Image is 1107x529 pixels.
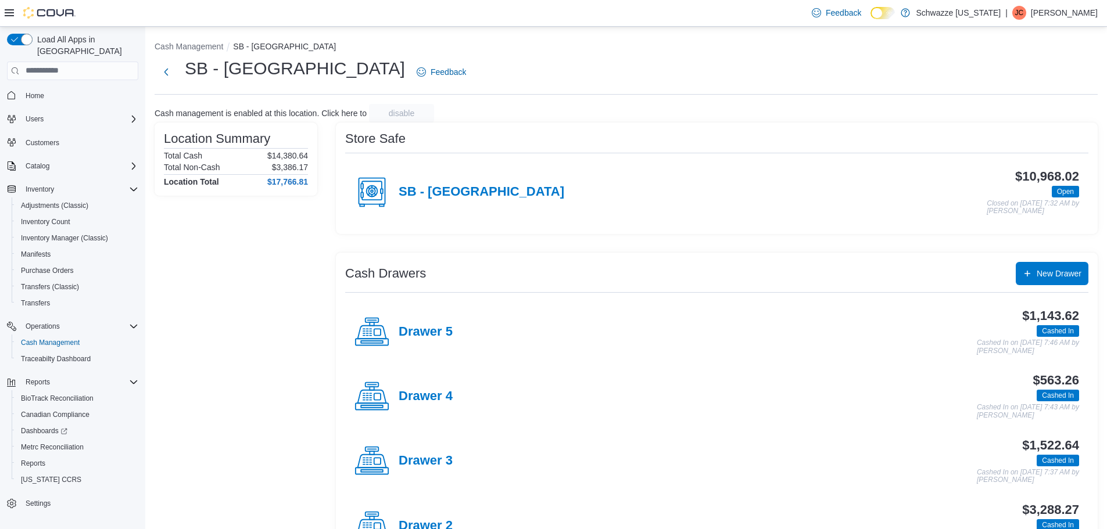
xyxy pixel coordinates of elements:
[12,295,143,311] button: Transfers
[399,185,564,200] h4: SB - [GEOGRAPHIC_DATA]
[1052,186,1079,197] span: Open
[12,334,143,351] button: Cash Management
[155,109,367,118] p: Cash management is enabled at this location. Click here to
[272,163,308,172] p: $3,386.17
[1015,6,1024,20] span: JC
[21,233,108,243] span: Inventory Manager (Classic)
[389,107,414,119] span: disable
[916,6,1001,20] p: Schwazze [US_STATE]
[21,475,81,484] span: [US_STATE] CCRS
[345,267,426,280] h3: Cash Drawers
[21,496,55,510] a: Settings
[26,322,60,331] span: Operations
[16,408,138,422] span: Canadian Compliance
[21,442,84,452] span: Metrc Reconciliation
[21,496,138,510] span: Settings
[12,455,143,472] button: Reports
[267,177,308,186] h4: $17,766.81
[826,7,861,19] span: Feedback
[164,132,270,146] h3: Location Summary
[21,354,91,364] span: Traceabilty Dashboard
[1022,309,1079,323] h3: $1,143.62
[987,200,1079,215] p: Closed on [DATE] 7:32 AM by [PERSON_NAME]
[21,375,138,389] span: Reports
[21,426,67,436] span: Dashboards
[16,336,84,350] a: Cash Management
[12,406,143,423] button: Canadian Compliance
[16,352,95,366] a: Traceabilty Dashboard
[21,298,50,308] span: Transfers
[16,424,72,438] a: Dashboards
[16,391,98,405] a: BioTrack Reconciliation
[16,456,138,470] span: Reports
[16,424,138,438] span: Dashboards
[164,151,202,160] h6: Total Cash
[16,440,138,454] span: Metrc Reconciliation
[23,7,76,19] img: Cova
[12,214,143,230] button: Inventory Count
[21,135,138,150] span: Customers
[21,250,51,259] span: Manifests
[12,472,143,488] button: [US_STATE] CCRS
[21,217,70,226] span: Inventory Count
[16,264,138,278] span: Purchase Orders
[1005,6,1008,20] p: |
[233,42,336,51] button: SB - [GEOGRAPHIC_DATA]
[2,158,143,174] button: Catalog
[21,319,138,333] span: Operations
[399,454,453,469] h4: Drawer 3
[412,60,471,84] a: Feedback
[1031,6,1098,20] p: [PERSON_NAME]
[16,440,88,454] a: Metrc Reconciliation
[26,138,59,147] span: Customers
[1022,503,1079,517] h3: $3,288.27
[21,112,138,126] span: Users
[16,231,138,245] span: Inventory Manager (Classic)
[12,439,143,455] button: Metrc Reconciliation
[1033,373,1079,387] h3: $563.26
[1057,186,1074,197] span: Open
[431,66,466,78] span: Feedback
[26,185,54,194] span: Inventory
[21,266,74,275] span: Purchase Orders
[12,230,143,246] button: Inventory Manager (Classic)
[16,473,86,487] a: [US_STATE] CCRS
[1016,262,1088,285] button: New Drawer
[12,262,143,279] button: Purchase Orders
[26,161,49,171] span: Catalog
[21,112,48,126] button: Users
[26,91,44,100] span: Home
[977,404,1079,419] p: Cashed In on [DATE] 7:43 AM by [PERSON_NAME]
[21,182,138,196] span: Inventory
[16,280,138,294] span: Transfers (Classic)
[345,132,406,146] h3: Store Safe
[977,339,1079,355] p: Cashed In on [DATE] 7:46 AM by [PERSON_NAME]
[164,163,220,172] h6: Total Non-Cash
[2,318,143,334] button: Operations
[16,231,113,245] a: Inventory Manager (Classic)
[399,325,453,340] h4: Drawer 5
[155,41,1098,55] nav: An example of EuiBreadcrumbs
[16,280,84,294] a: Transfers (Classic)
[1037,390,1079,401] span: Cashed In
[2,374,143,390] button: Reports
[21,459,45,468] span: Reports
[16,247,138,261] span: Manifests
[1042,455,1074,466] span: Cashed In
[21,282,79,292] span: Transfers (Classic)
[16,336,138,350] span: Cash Management
[399,389,453,404] h4: Drawer 4
[1012,6,1026,20] div: Jennifer Cunningham
[185,57,405,80] h1: SB - [GEOGRAPHIC_DATA]
[870,19,871,20] span: Dark Mode
[16,199,93,213] a: Adjustments (Classic)
[21,375,55,389] button: Reports
[1037,455,1079,466] span: Cashed In
[1022,438,1079,452] h3: $1,522.64
[21,201,88,210] span: Adjustments (Classic)
[369,104,434,123] button: disable
[2,495,143,512] button: Settings
[12,351,143,367] button: Traceabilty Dashboard
[21,319,65,333] button: Operations
[16,473,138,487] span: Washington CCRS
